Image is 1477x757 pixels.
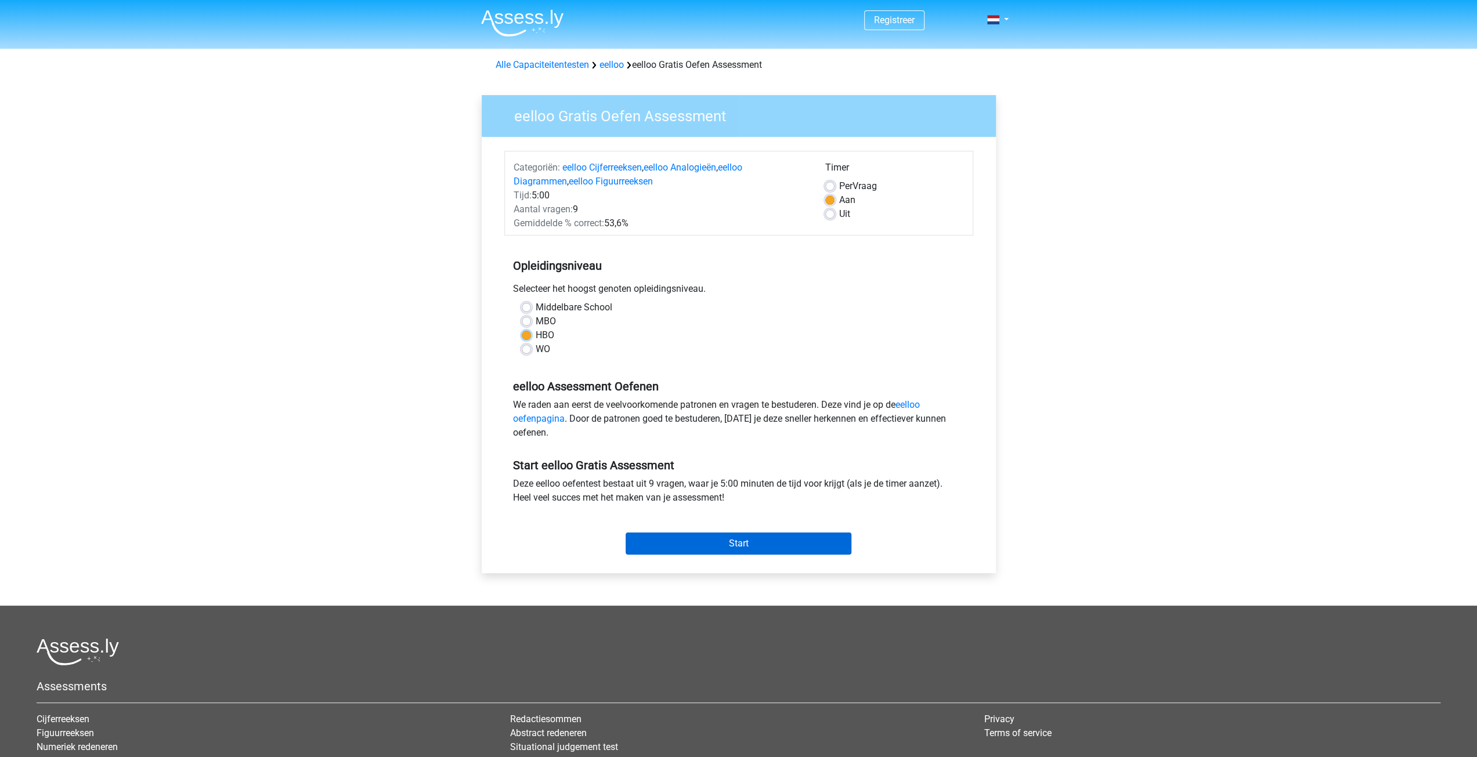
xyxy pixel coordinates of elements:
div: eelloo Gratis Oefen Assessment [491,58,987,72]
div: Deze eelloo oefentest bestaat uit 9 vragen, waar je 5:00 minuten de tijd voor krijgt (als je de t... [504,477,973,509]
label: Middelbare School [536,300,612,314]
span: Per [839,180,853,191]
h5: Opleidingsniveau [513,254,965,277]
label: MBO [536,314,556,328]
a: eelloo Figuurreeksen [569,176,653,187]
a: Alle Capaciteitentesten [496,59,589,70]
a: Situational judgement test [510,741,618,752]
div: 5:00 [505,189,817,202]
a: eelloo Analogieën [644,162,716,173]
a: Privacy [984,713,1014,725]
div: 9 [505,202,817,216]
a: Numeriek redeneren [37,741,118,752]
label: Vraag [839,179,877,193]
div: Timer [825,161,964,179]
a: Cijferreeksen [37,713,89,725]
a: Terms of service [984,727,1052,738]
span: Tijd: [514,190,532,201]
div: We raden aan eerst de veelvoorkomende patronen en vragen te bestuderen. Deze vind je op de . Door... [504,398,973,444]
img: Assessly logo [37,638,119,665]
a: Abstract redeneren [510,727,587,738]
h5: eelloo Assessment Oefenen [513,379,965,393]
a: eelloo [600,59,624,70]
label: Aan [839,193,855,207]
a: eelloo Cijferreeksen [562,162,642,173]
input: Start [626,533,851,555]
div: 53,6% [505,216,817,230]
h5: Start eelloo Gratis Assessment [513,458,965,472]
h5: Assessments [37,679,1440,693]
a: Redactiesommen [510,713,582,725]
div: Selecteer het hoogst genoten opleidingsniveau. [504,282,973,300]
a: Registreer [874,15,915,26]
label: WO [536,342,550,356]
span: Gemiddelde % correct: [514,218,604,229]
span: Aantal vragen: [514,204,573,215]
h3: eelloo Gratis Oefen Assessment [500,103,987,125]
a: Figuurreeksen [37,727,94,738]
span: Categoriën: [514,162,560,173]
img: Assessly [481,9,564,37]
div: , , , [505,161,817,189]
label: Uit [839,207,850,221]
label: HBO [536,328,554,342]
